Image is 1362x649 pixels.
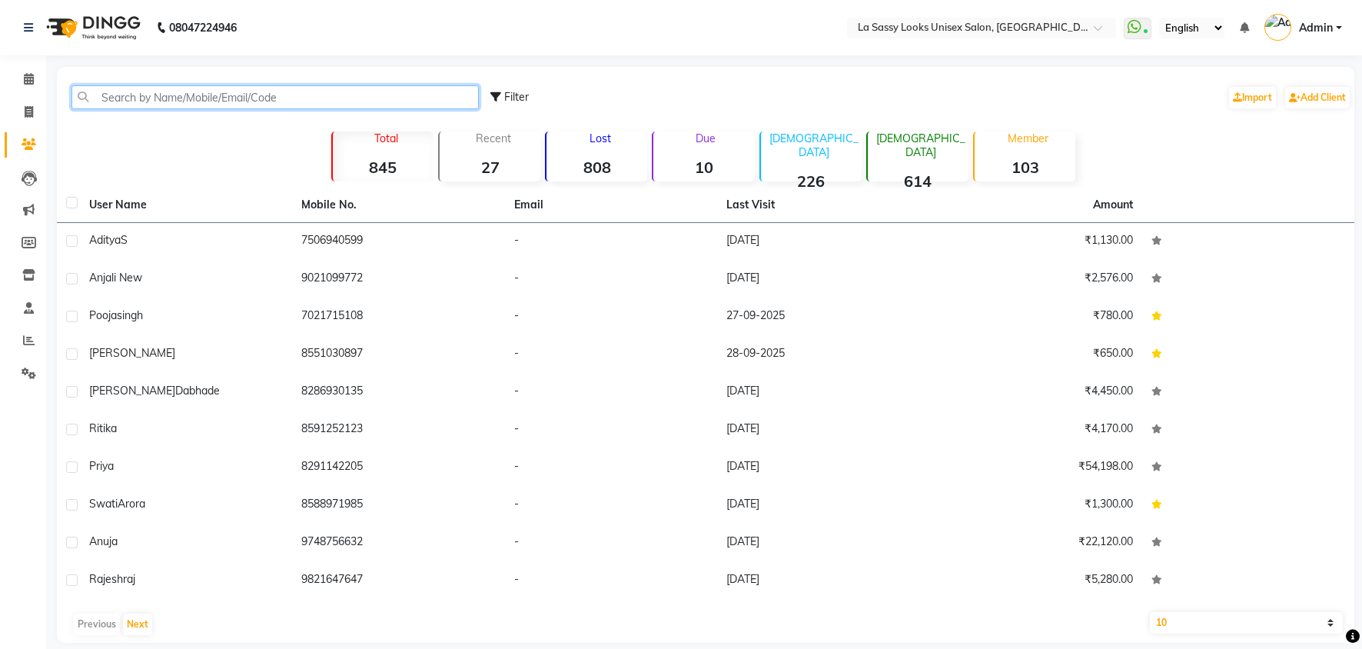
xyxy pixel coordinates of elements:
[117,308,143,322] span: singh
[1285,87,1350,108] a: Add Client
[292,524,504,562] td: 9748756632
[292,336,504,374] td: 8551030897
[717,261,929,298] td: [DATE]
[292,261,504,298] td: 9021099772
[440,158,540,177] strong: 27
[717,298,929,336] td: 27-09-2025
[1264,14,1291,41] img: Admin
[89,572,123,586] span: rajesh
[505,336,717,374] td: -
[505,562,717,600] td: -
[717,562,929,600] td: [DATE]
[89,271,142,285] span: Anjali New
[333,158,434,177] strong: 845
[89,308,117,322] span: pooja
[89,459,114,473] span: priya
[123,614,152,635] button: Next
[874,131,968,159] p: [DEMOGRAPHIC_DATA]
[717,336,929,374] td: 28-09-2025
[505,374,717,411] td: -
[89,233,121,247] span: Aditya
[717,223,929,261] td: [DATE]
[89,346,175,360] span: [PERSON_NAME]
[505,223,717,261] td: -
[292,449,504,487] td: 8291142205
[1084,188,1142,222] th: Amount
[717,411,929,449] td: [DATE]
[717,374,929,411] td: [DATE]
[653,158,754,177] strong: 10
[929,298,1141,336] td: ₹780.00
[767,131,862,159] p: [DEMOGRAPHIC_DATA]
[339,131,434,145] p: Total
[717,188,929,223] th: Last Visit
[292,374,504,411] td: 8286930135
[292,411,504,449] td: 8591252123
[505,524,717,562] td: -
[868,171,968,191] strong: 614
[71,85,479,109] input: Search by Name/Mobile/Email/Code
[553,131,647,145] p: Lost
[123,572,135,586] span: raj
[929,524,1141,562] td: ₹22,120.00
[89,497,118,511] span: Swati
[505,449,717,487] td: -
[717,449,929,487] td: [DATE]
[929,449,1141,487] td: ₹54,198.00
[761,171,862,191] strong: 226
[39,6,145,49] img: logo
[292,188,504,223] th: Mobile No.
[717,524,929,562] td: [DATE]
[118,497,145,511] span: Arora
[505,411,717,449] td: -
[981,131,1075,145] p: Member
[929,374,1141,411] td: ₹4,450.00
[446,131,540,145] p: Recent
[975,158,1075,177] strong: 103
[929,562,1141,600] td: ₹5,280.00
[1229,87,1276,108] a: Import
[656,131,754,145] p: Due
[505,188,717,223] th: Email
[89,421,117,435] span: Ritika
[80,188,292,223] th: User Name
[717,487,929,524] td: [DATE]
[292,298,504,336] td: 7021715108
[505,298,717,336] td: -
[175,384,220,398] span: dabhade
[505,261,717,298] td: -
[89,534,118,548] span: anuja
[929,261,1141,298] td: ₹2,576.00
[89,384,175,398] span: [PERSON_NAME]
[292,562,504,600] td: 9821647647
[505,487,717,524] td: -
[504,90,529,104] span: Filter
[292,223,504,261] td: 7506940599
[169,6,237,49] b: 08047224946
[929,411,1141,449] td: ₹4,170.00
[292,487,504,524] td: 8588971985
[929,487,1141,524] td: ₹1,300.00
[121,233,128,247] span: S
[1299,20,1333,36] span: Admin
[929,336,1141,374] td: ₹650.00
[929,223,1141,261] td: ₹1,130.00
[546,158,647,177] strong: 808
